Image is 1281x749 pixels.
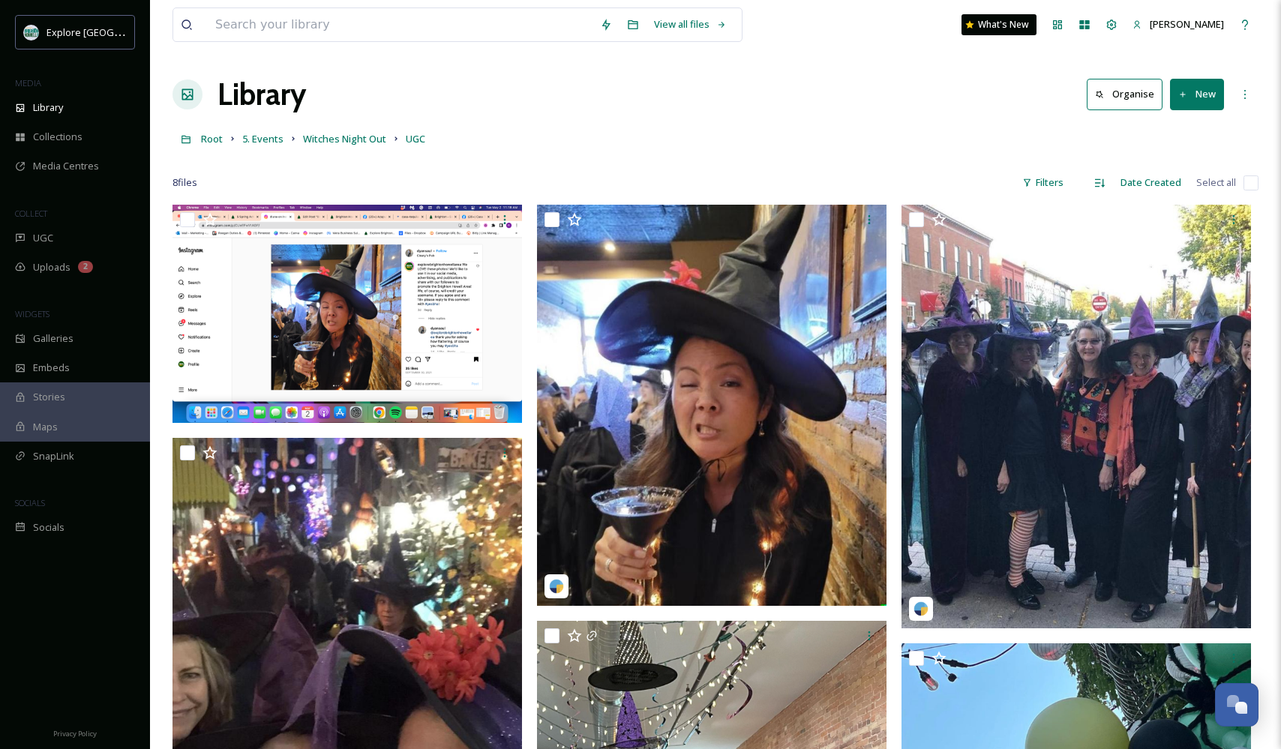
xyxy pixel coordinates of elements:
span: Explore [GEOGRAPHIC_DATA][PERSON_NAME] [46,25,253,39]
span: Root [201,132,223,145]
a: View all files [646,10,734,39]
span: Library [33,100,63,115]
span: 8 file s [172,175,197,190]
span: Privacy Policy [53,729,97,739]
span: Socials [33,520,64,535]
button: New [1170,79,1224,109]
span: Embeds [33,361,70,375]
span: Media Centres [33,159,99,173]
span: UGC [406,132,425,145]
span: 5. Events [242,132,283,145]
img: snapsea-logo.png [549,579,564,594]
a: Witches Night Out [303,130,386,148]
a: UGC [406,130,425,148]
span: Witches Night Out [303,132,386,145]
img: @dyansaul 1.jpg [537,205,886,606]
span: Select all [1196,175,1236,190]
a: Library [217,72,306,117]
img: snapsea-logo.png [913,601,928,616]
img: @dyansaul.png [172,205,522,424]
span: WIDGETS [15,308,49,319]
span: SnapLink [33,449,74,463]
a: Root [201,130,223,148]
span: [PERSON_NAME] [1150,17,1224,31]
div: 2 [78,261,93,273]
div: Filters [1015,168,1071,197]
a: 5. Events [242,130,283,148]
input: Search your library [208,8,592,41]
button: Open Chat [1215,683,1258,727]
span: Collections [33,130,82,144]
span: COLLECT [15,208,47,219]
a: Privacy Policy [53,724,97,742]
span: Uploads [33,260,70,274]
div: Date Created [1113,168,1189,197]
span: Maps [33,420,58,434]
span: Galleries [33,331,73,346]
span: MEDIA [15,77,41,88]
button: Organise [1087,79,1162,109]
span: Stories [33,390,65,404]
img: 67e7af72-b6c8-455a-acf8-98e6fe1b68aa.avif [24,25,39,40]
a: [PERSON_NAME] [1125,10,1231,39]
span: UGC [33,231,53,245]
span: SOCIALS [15,497,45,508]
img: @dyansaul 2.jpg [901,205,1251,628]
a: Organise [1087,79,1170,109]
a: What's New [961,14,1036,35]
